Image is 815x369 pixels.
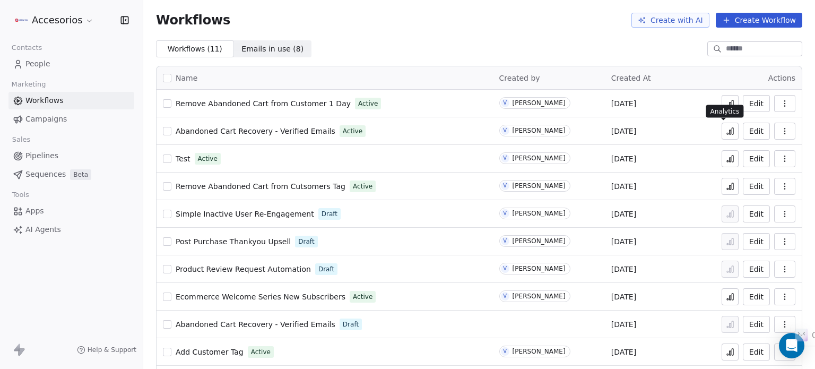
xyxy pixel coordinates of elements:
button: Edit [743,95,770,112]
button: Edit [743,178,770,195]
button: Edit [743,344,770,361]
span: AI Agents [25,224,61,235]
div: V [503,264,507,273]
div: V [503,292,507,301]
a: Campaigns [8,110,134,128]
span: [DATE] [611,126,636,136]
img: tab_keywords_by_traffic_grey.svg [106,62,114,70]
div: [PERSON_NAME] [513,265,566,272]
span: Post Purchase Thankyou Upsell [176,237,291,246]
span: Remove Abandoned Cart from Customer 1 Day [176,99,351,108]
img: website_grey.svg [17,28,25,36]
span: People [25,58,50,70]
a: Test [176,153,190,164]
button: Create Workflow [716,13,802,28]
div: Keywords by Traffic [117,63,179,70]
span: Workflows [156,13,230,28]
button: Edit [743,288,770,305]
span: Contacts [7,40,47,56]
span: [DATE] [611,181,636,192]
span: Draft [298,237,314,246]
span: Created by [499,74,540,82]
button: Edit [743,316,770,333]
div: [PERSON_NAME] [513,293,566,300]
button: Accesorios [13,11,96,29]
span: Accesorios [32,13,83,27]
span: Active [198,154,218,164]
span: [DATE] [611,209,636,219]
img: Accesorios-AMZ-Logo.png [15,14,28,27]
div: Domain Overview [40,63,95,70]
button: Edit [743,261,770,278]
span: Emails in use ( 8 ) [241,44,304,55]
span: Draft [322,209,337,219]
a: Edit [743,233,770,250]
span: [DATE] [611,264,636,274]
a: Simple Inactive User Re-Engagement [176,209,314,219]
a: Workflows [8,92,134,109]
span: Add Customer Tag [176,348,244,356]
span: Active [343,126,362,136]
div: Domain: [DOMAIN_NAME] [28,28,117,36]
div: v 4.0.25 [30,17,52,25]
span: Active [353,182,372,191]
div: [PERSON_NAME] [513,127,566,134]
span: Help & Support [88,346,136,354]
span: Abandoned Cart Recovery - Verified Emails [176,320,335,329]
img: tab_domain_overview_orange.svg [29,62,37,70]
span: Draft [343,320,359,329]
span: Remove Abandoned Cart from Cutsomers Tag [176,182,345,191]
div: [PERSON_NAME] [513,237,566,245]
div: V [503,209,507,218]
img: logo_orange.svg [17,17,25,25]
a: Apps [8,202,134,220]
span: Name [176,73,197,84]
span: [DATE] [611,236,636,247]
a: Post Purchase Thankyou Upsell [176,236,291,247]
span: Active [358,99,378,108]
a: Product Review Request Automation [176,264,311,274]
div: [PERSON_NAME] [513,155,566,162]
button: Edit [743,150,770,167]
span: [DATE] [611,153,636,164]
a: Edit [743,205,770,222]
span: Simple Inactive User Re-Engagement [176,210,314,218]
a: Help & Support [77,346,136,354]
span: [DATE] [611,347,636,357]
span: Sales [7,132,35,148]
div: [PERSON_NAME] [513,348,566,355]
span: Draft [318,264,334,274]
div: [PERSON_NAME] [513,182,566,190]
span: [DATE] [611,319,636,330]
span: Actions [768,74,795,82]
div: V [503,126,507,135]
div: [PERSON_NAME] [513,99,566,107]
p: Analytics [710,107,739,116]
span: Campaigns [25,114,67,125]
span: Workflows [25,95,64,106]
button: Edit [743,123,770,140]
span: Active [251,347,271,357]
a: Abandoned Cart Recovery - Verified Emails [176,319,335,330]
span: Test [176,155,190,163]
a: Ecommerce Welcome Series New Subscribers [176,291,345,302]
div: [PERSON_NAME] [513,210,566,217]
a: AI Agents [8,221,134,238]
a: Remove Abandoned Cart from Customer 1 Day [176,98,351,109]
div: V [503,154,507,162]
span: Pipelines [25,150,58,161]
div: V [503,237,507,245]
span: Product Review Request Automation [176,265,311,273]
span: Ecommerce Welcome Series New Subscribers [176,293,345,301]
a: Add Customer Tag [176,347,244,357]
a: Pipelines [8,147,134,165]
div: Open Intercom Messenger [779,333,804,358]
span: Sequences [25,169,66,180]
